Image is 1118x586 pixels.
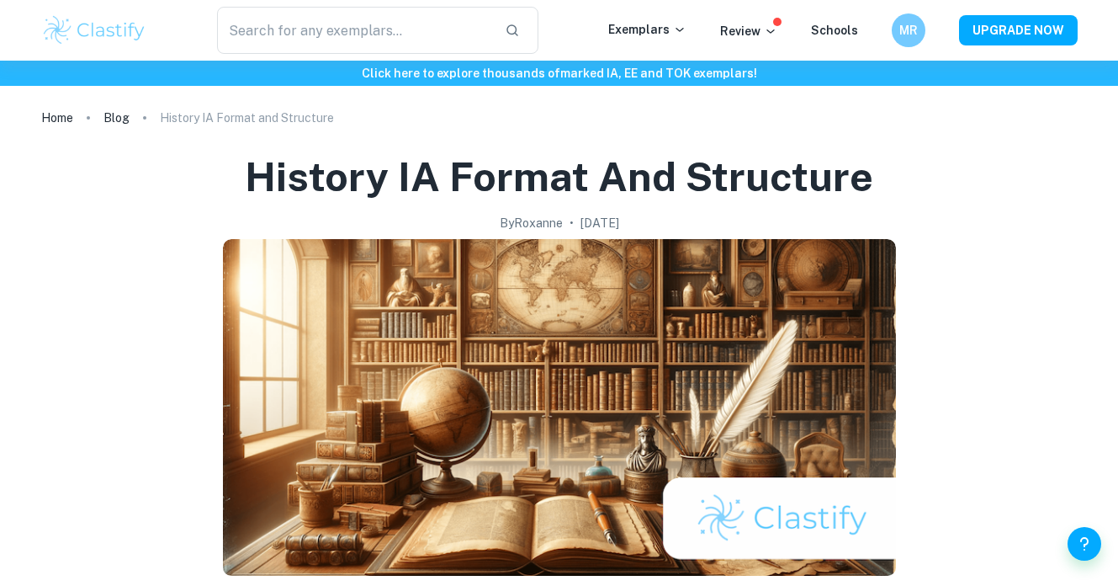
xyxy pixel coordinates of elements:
p: Review [720,22,777,40]
h2: By Roxanne [500,214,563,232]
img: Clastify logo [41,13,148,47]
p: History IA Format and Structure [160,109,334,127]
button: UPGRADE NOW [959,15,1078,45]
input: Search for any exemplars... [217,7,492,54]
button: MR [892,13,925,47]
h6: MR [898,21,918,40]
a: Schools [811,24,858,37]
h1: History IA Format and Structure [245,150,873,204]
a: Blog [103,106,130,130]
h2: [DATE] [580,214,619,232]
button: Help and Feedback [1068,527,1101,561]
h6: Click here to explore thousands of marked IA, EE and TOK exemplars ! [3,64,1115,83]
img: History IA Format and Structure cover image [223,239,896,576]
p: • [570,214,574,232]
p: Exemplars [608,20,686,39]
a: Home [41,106,73,130]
